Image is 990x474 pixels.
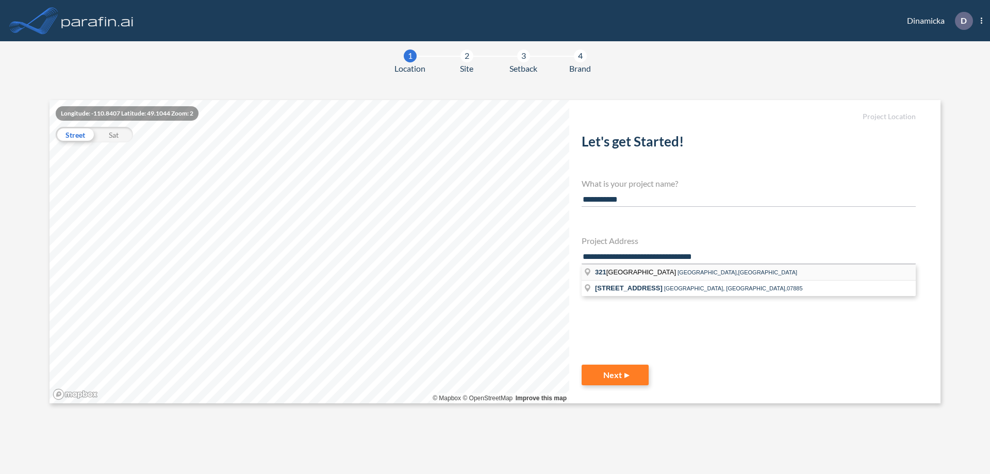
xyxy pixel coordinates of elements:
span: [GEOGRAPHIC_DATA] [595,268,678,276]
h4: What is your project name? [582,178,916,188]
h4: Project Address [582,236,916,246]
span: Brand [569,62,591,75]
a: Mapbox [433,395,461,402]
a: Improve this map [516,395,567,402]
div: 1 [404,50,417,62]
div: 4 [574,50,587,62]
span: Site [460,62,473,75]
span: Setback [509,62,537,75]
a: Mapbox homepage [53,388,98,400]
div: Sat [94,127,133,142]
h5: Project Location [582,112,916,121]
h2: Let's get Started! [582,134,916,154]
span: [GEOGRAPHIC_DATA],[GEOGRAPHIC_DATA] [678,269,797,275]
div: 2 [460,50,473,62]
div: 3 [517,50,530,62]
button: Next [582,365,649,385]
div: Street [56,127,94,142]
span: Location [394,62,425,75]
canvas: Map [49,100,569,403]
span: [STREET_ADDRESS] [595,284,663,292]
div: Longitude: -110.8407 Latitude: 49.1044 Zoom: 2 [56,106,199,121]
img: logo [59,10,136,31]
div: Dinamicka [892,12,982,30]
a: OpenStreetMap [463,395,513,402]
span: [GEOGRAPHIC_DATA], [GEOGRAPHIC_DATA],07885 [664,285,803,291]
span: 321 [595,268,606,276]
p: D [961,16,967,25]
